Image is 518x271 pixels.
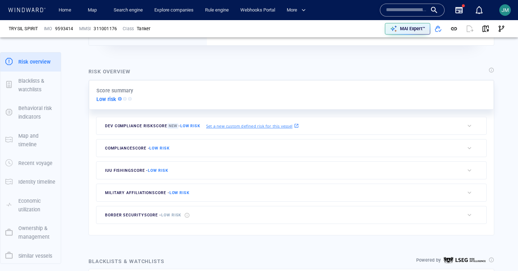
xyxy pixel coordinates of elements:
[18,224,56,242] p: Ownership & management
[416,257,441,263] p: Powered by
[94,26,117,32] div: 311001176
[0,72,61,99] button: Blacklists & watchlists
[9,26,38,32] div: TRYSIL SPIRIT
[0,52,61,71] button: Risk overview
[0,81,61,88] a: Blacklists & watchlists
[0,136,61,143] a: Map and timeline
[498,3,512,17] button: JM
[0,154,61,173] button: Recent voyage
[79,26,91,32] p: MMSI
[53,4,76,17] button: Home
[0,99,61,127] button: Behavioral risk indicators
[494,21,509,37] button: Visual Link Analysis
[82,4,105,17] button: Map
[87,256,166,267] div: Blacklists & watchlists
[0,127,61,154] button: Map and timeline
[287,6,306,14] span: More
[85,4,102,17] a: Map
[161,213,181,217] span: Low risk
[111,4,146,17] a: Search engine
[0,192,61,219] button: Economic utilization
[18,159,53,167] p: Recent voyage
[206,123,292,129] p: Set a new custom defined risk for this vessel
[167,123,178,129] span: New
[0,201,61,208] a: Economic utilization
[202,4,232,17] a: Rule engine
[237,4,278,17] a: Webhooks Portal
[430,21,446,37] button: Add to vessel list
[105,123,200,129] span: Dev Compliance risk score -
[0,160,61,166] a: Recent voyage
[18,132,56,149] p: Map and timeline
[0,252,61,259] a: Similar vessels
[151,4,196,17] a: Explore companies
[96,95,117,104] p: Low risk
[44,26,53,32] p: IMO
[0,229,61,236] a: Ownership & management
[487,239,513,266] iframe: Chat
[105,168,168,173] span: IUU Fishing score -
[96,86,133,95] p: Score summary
[206,122,299,130] a: Set a new custom defined risk for this vessel
[105,146,170,151] span: compliance score -
[105,190,190,195] span: military affiliation score -
[180,124,200,128] span: Low risk
[0,173,61,191] button: Identity timeline
[88,67,131,76] div: Risk overview
[18,77,56,94] p: Blacklists & watchlists
[475,6,483,14] div: Notification center
[478,21,494,37] button: View on map
[284,4,312,17] button: More
[55,26,73,32] span: 9593414
[149,146,169,151] span: Low risk
[400,26,425,32] p: MAI Expert™
[0,58,61,65] a: Risk overview
[18,104,56,121] p: Behavioral risk indicators
[0,178,61,185] a: Identity timeline
[105,213,181,217] span: border security score -
[0,247,61,265] button: Similar vessels
[0,109,61,116] a: Behavioral risk indicators
[18,178,55,186] p: Identity timeline
[148,168,168,173] span: Low risk
[137,26,150,32] div: Tanker
[501,7,509,13] span: JM
[56,4,74,17] a: Home
[123,26,134,32] p: Class
[18,197,56,214] p: Economic utilization
[0,219,61,247] button: Ownership & management
[169,190,190,195] span: Low risk
[18,252,52,260] p: Similar vessels
[385,23,430,35] button: MAI Expert™
[446,21,462,37] button: Get link
[18,58,51,66] p: Risk overview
